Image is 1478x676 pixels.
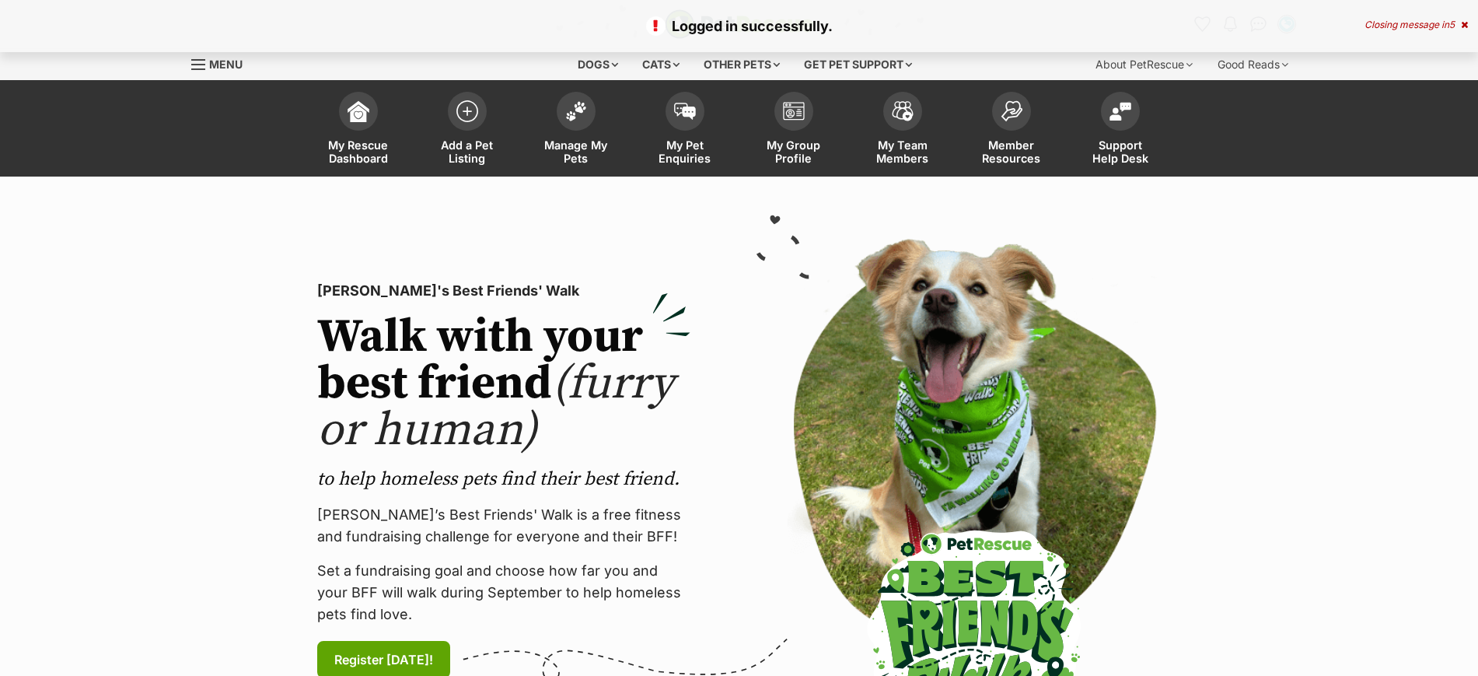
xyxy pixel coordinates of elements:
[565,101,587,121] img: manage-my-pets-icon-02211641906a0b7f246fdf0571729dbe1e7629f14944591b6c1af311fb30b64b.svg
[848,84,957,177] a: My Team Members
[209,58,243,71] span: Menu
[674,103,696,120] img: pet-enquiries-icon-7e3ad2cf08bfb03b45e93fb7055b45f3efa6380592205ae92323e6603595dc1f.svg
[631,84,739,177] a: My Pet Enquiries
[304,84,413,177] a: My Rescue Dashboard
[1085,49,1204,80] div: About PetRescue
[650,138,720,165] span: My Pet Enquiries
[1066,84,1175,177] a: Support Help Desk
[1109,102,1131,121] img: help-desk-icon-fdf02630f3aa405de69fd3d07c3f3aa587a6932b1a1747fa1d2bba05be0121f9.svg
[1085,138,1155,165] span: Support Help Desk
[631,49,690,80] div: Cats
[1001,100,1022,121] img: member-resources-icon-8e73f808a243e03378d46382f2149f9095a855e16c252ad45f914b54edf8863c.svg
[783,102,805,121] img: group-profile-icon-3fa3cf56718a62981997c0bc7e787c4b2cf8bcc04b72c1350f741eb67cf2f40e.svg
[191,49,253,77] a: Menu
[892,101,914,121] img: team-members-icon-5396bd8760b3fe7c0b43da4ab00e1e3bb1a5d9ba89233759b79545d2d3fc5d0d.svg
[957,84,1066,177] a: Member Resources
[567,49,629,80] div: Dogs
[323,138,393,165] span: My Rescue Dashboard
[759,138,829,165] span: My Group Profile
[432,138,502,165] span: Add a Pet Listing
[317,314,690,454] h2: Walk with your best friend
[739,84,848,177] a: My Group Profile
[317,280,690,302] p: [PERSON_NAME]'s Best Friends' Walk
[693,49,791,80] div: Other pets
[456,100,478,122] img: add-pet-listing-icon-0afa8454b4691262ce3f59096e99ab1cd57d4a30225e0717b998d2c9b9846f56.svg
[334,650,433,669] span: Register [DATE]!
[317,504,690,548] p: [PERSON_NAME]’s Best Friends' Walk is a free fitness and fundraising challenge for everyone and t...
[317,467,690,492] p: to help homeless pets find their best friend.
[317,560,690,625] p: Set a fundraising goal and choose how far you and your BFF will walk during September to help hom...
[413,84,522,177] a: Add a Pet Listing
[348,100,369,122] img: dashboard-icon-eb2f2d2d3e046f16d808141f083e7271f6b2e854fb5c12c21221c1fb7104beca.svg
[793,49,923,80] div: Get pet support
[522,84,631,177] a: Manage My Pets
[541,138,611,165] span: Manage My Pets
[868,138,938,165] span: My Team Members
[977,138,1046,165] span: Member Resources
[317,355,674,460] span: (furry or human)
